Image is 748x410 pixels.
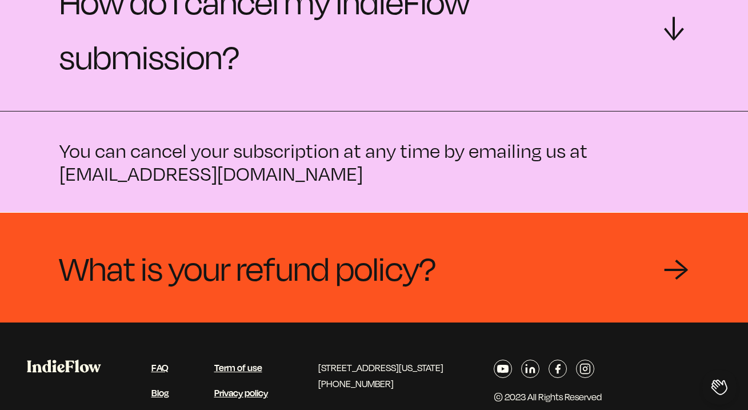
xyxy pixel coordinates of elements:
a: Term of use [214,361,262,374]
div: → [663,250,689,285]
iframe: Toggle Customer Support [702,370,737,404]
img: IndieFlow [27,360,101,373]
a: Blog [151,386,169,399]
p: © 2023 All Rights Reserved [494,389,602,405]
div: → [659,16,693,41]
p: [PHONE_NUMBER] [318,376,443,392]
span: What is your refund policy? [59,240,436,295]
a: FAQ [151,361,169,374]
a: Privacy policy [214,386,268,399]
p: [STREET_ADDRESS][US_STATE] [318,360,443,376]
p: You can cancel your subscription at any time by emailing us at [EMAIL_ADDRESS][DOMAIN_NAME] [59,139,689,185]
